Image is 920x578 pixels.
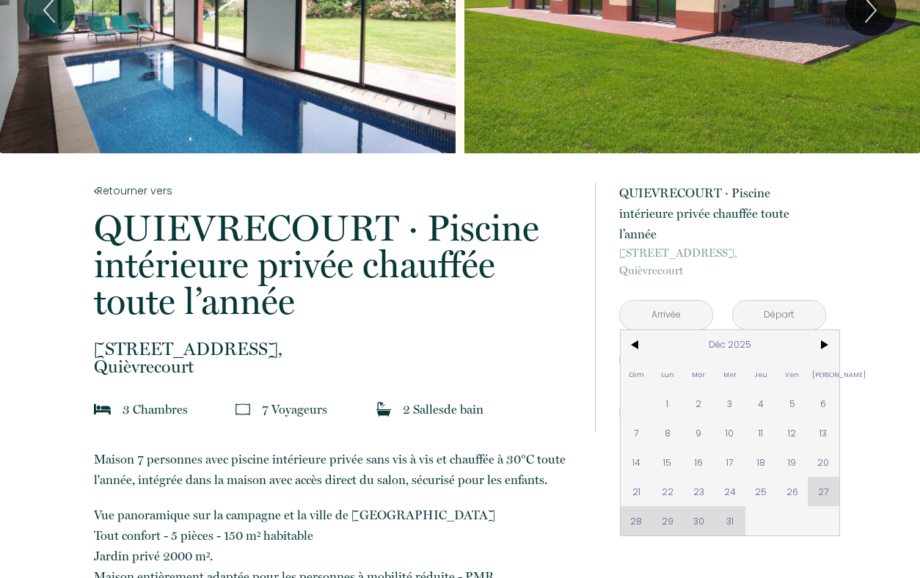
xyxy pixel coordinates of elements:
[621,418,652,447] span: 7
[683,359,715,389] span: Mar
[777,359,808,389] span: Ven
[683,447,715,477] span: 16
[683,477,715,506] span: 23
[714,359,745,389] span: Mer
[183,402,188,417] span: s
[94,210,575,320] p: QUIEVRECOURT · Piscine intérieure privée chauffée toute l’année
[621,330,652,359] span: <
[236,402,250,417] img: guests
[651,389,683,418] span: 1
[714,418,745,447] span: 10
[683,389,715,418] span: 2
[94,340,575,358] span: [STREET_ADDRESS],
[262,399,327,420] p: 7 Voyageur
[651,418,683,447] span: 8
[777,418,808,447] span: 12
[621,359,652,389] span: Dim
[94,183,575,199] a: Retourner vers
[683,418,715,447] span: 9
[94,449,575,490] p: Maison 7 personnes avec piscine intérieure privée sans vis à vis et chauffée à 30°C toute l'année...
[619,244,826,279] p: Quièvrecourt
[777,447,808,477] span: 19
[714,447,745,477] span: 17
[651,359,683,389] span: Lun
[439,402,444,417] span: s
[714,477,745,506] span: 24
[322,402,327,417] span: s
[621,477,652,506] span: 21
[123,399,188,420] p: 3 Chambre
[621,447,652,477] span: 14
[745,359,777,389] span: Jeu
[745,477,777,506] span: 25
[403,399,483,420] p: 2 Salle de bain
[808,330,839,359] span: >
[777,477,808,506] span: 26
[651,330,808,359] span: Déc 2025
[651,447,683,477] span: 15
[808,389,839,418] span: 6
[620,301,712,329] input: Arrivée
[777,389,808,418] span: 5
[651,477,683,506] span: 22
[619,392,826,432] button: Réserver
[94,340,575,376] p: Quièvrecourt
[808,359,839,389] span: [PERSON_NAME]
[745,418,777,447] span: 11
[619,183,826,244] p: QUIEVRECOURT · Piscine intérieure privée chauffée toute l’année
[733,301,825,329] input: Départ
[745,447,777,477] span: 18
[714,389,745,418] span: 3
[745,389,777,418] span: 4
[619,244,826,262] span: [STREET_ADDRESS],
[808,447,839,477] span: 20
[808,418,839,447] span: 13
